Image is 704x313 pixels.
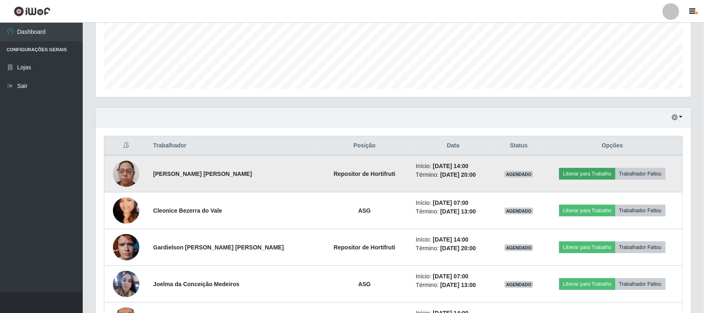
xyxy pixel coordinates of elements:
[113,161,139,187] img: 1758675688456.jpeg
[505,281,534,288] span: AGENDADO
[433,199,469,206] time: [DATE] 07:00
[153,244,284,251] strong: Gardielson [PERSON_NAME] [PERSON_NAME]
[358,281,371,287] strong: ASG
[433,236,469,243] time: [DATE] 14:00
[153,281,239,287] strong: Joelma da Conceição Medeiros
[113,230,139,265] img: 1754441632912.jpeg
[411,136,496,156] th: Data
[113,266,139,302] img: 1754014885727.jpeg
[542,136,682,156] th: Opções
[615,168,666,180] button: Trabalhador Faltou
[416,244,491,253] li: Término:
[559,168,615,180] button: Liberar para Trabalho
[416,281,491,289] li: Término:
[416,235,491,244] li: Início:
[441,208,476,215] time: [DATE] 13:00
[615,278,666,290] button: Trabalhador Faltou
[416,199,491,207] li: Início:
[441,171,476,178] time: [DATE] 20:00
[615,205,666,216] button: Trabalhador Faltou
[496,136,542,156] th: Status
[559,278,615,290] button: Liberar para Trabalho
[615,242,666,253] button: Trabalhador Faltou
[433,163,469,169] time: [DATE] 14:00
[416,207,491,216] li: Término:
[559,242,615,253] button: Liberar para Trabalho
[153,171,252,177] strong: [PERSON_NAME] [PERSON_NAME]
[505,208,534,214] span: AGENDADO
[153,207,222,214] strong: Cleonice Bezerra do Vale
[148,136,318,156] th: Trabalhador
[318,136,411,156] th: Posição
[334,244,395,251] strong: Repositor de Hortifruti
[416,272,491,281] li: Início:
[358,207,371,214] strong: ASG
[334,171,395,177] strong: Repositor de Hortifruti
[416,171,491,179] li: Término:
[505,171,534,178] span: AGENDADO
[441,282,476,288] time: [DATE] 13:00
[14,6,50,17] img: CoreUI Logo
[416,162,491,171] li: Início:
[433,273,469,280] time: [DATE] 07:00
[559,205,615,216] button: Liberar para Trabalho
[441,245,476,251] time: [DATE] 20:00
[505,244,534,251] span: AGENDADO
[113,187,139,234] img: 1620185251285.jpeg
